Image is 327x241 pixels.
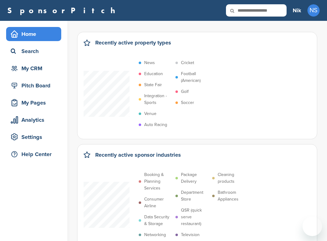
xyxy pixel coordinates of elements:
div: Help Center [9,149,61,160]
h2: Recently active property types [95,38,171,47]
a: Nik [293,4,301,17]
p: Auto Racing [144,121,167,128]
span: NS [307,4,320,17]
p: Football (American) [181,71,209,84]
a: Pitch Board [6,78,61,93]
a: Search [6,44,61,58]
a: SponsorPitch [7,6,119,14]
h3: Nik [293,6,301,15]
div: Home [9,29,61,40]
p: Package Delivery [181,171,209,185]
p: Data Security & Storage [144,214,172,227]
div: Analytics [9,114,61,125]
p: News [144,59,155,66]
p: Cleaning products [218,171,246,185]
div: My Pages [9,97,61,108]
a: My CRM [6,61,61,75]
p: QSR (quick serve restaurant) [181,207,209,227]
p: Golf [181,88,189,95]
a: Settings [6,130,61,144]
p: Venue [144,110,156,117]
p: Integration - Sports [144,93,172,106]
div: Pitch Board [9,80,61,91]
p: Bathroom Appliances [218,189,246,203]
a: My Pages [6,96,61,110]
h2: Recently active sponsor industries [95,151,181,159]
p: Education [144,71,163,77]
p: Department Store [181,189,209,203]
div: My CRM [9,63,61,74]
iframe: Button to launch messaging window [303,216,322,236]
p: Booking & Planning Services [144,171,172,192]
a: Analytics [6,113,61,127]
div: Settings [9,132,61,143]
a: Help Center [6,147,61,161]
div: Search [9,46,61,57]
p: Cricket [181,59,194,66]
a: Home [6,27,61,41]
p: State Fair [144,82,162,88]
p: Consumer Airline [144,196,172,209]
p: Soccer [181,99,194,106]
